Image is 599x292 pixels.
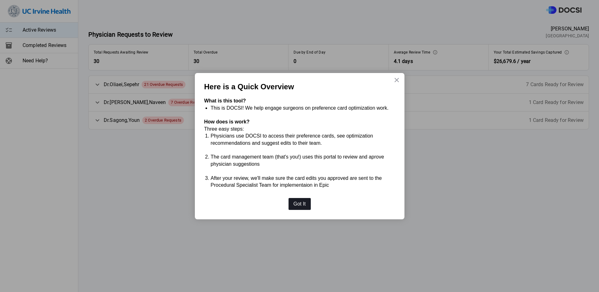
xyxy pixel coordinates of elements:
li: After your review, we'll make sure the card edits you approved are sent to the Procedural Special... [211,175,395,189]
li: Physicians use DOCSI to access their preference cards, see optimization recommendations and sugge... [211,133,395,147]
p: Three easy steps: [204,126,395,133]
li: The card management team (that's you!) uses this portal to review and aprove physician suggestions [211,154,395,168]
p: Here is a Quick Overview [204,82,395,91]
li: This is DOCSI! We help engage surgeons on preference card optimization work. [211,105,395,112]
button: Close [394,75,400,85]
strong: What is this tool? [204,98,246,103]
strong: How does is work? [204,119,250,124]
button: Got It [289,198,311,210]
